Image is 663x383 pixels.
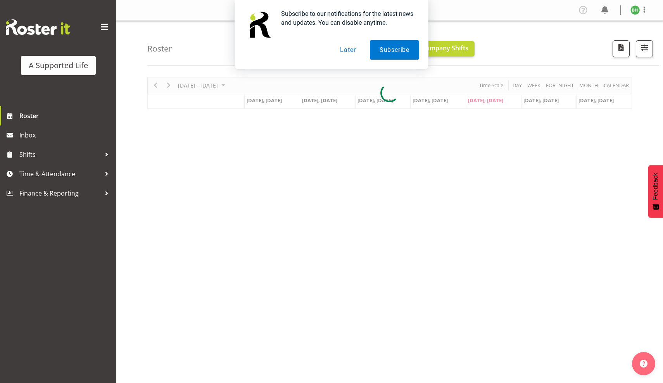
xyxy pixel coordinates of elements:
[652,173,659,200] span: Feedback
[330,40,365,60] button: Later
[244,9,275,40] img: notification icon
[19,168,101,180] span: Time & Attendance
[19,110,112,122] span: Roster
[19,149,101,160] span: Shifts
[275,9,419,27] div: Subscribe to our notifications for the latest news and updates. You can disable anytime.
[19,129,112,141] span: Inbox
[648,165,663,218] button: Feedback - Show survey
[370,40,419,60] button: Subscribe
[640,360,647,368] img: help-xxl-2.png
[19,187,101,199] span: Finance & Reporting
